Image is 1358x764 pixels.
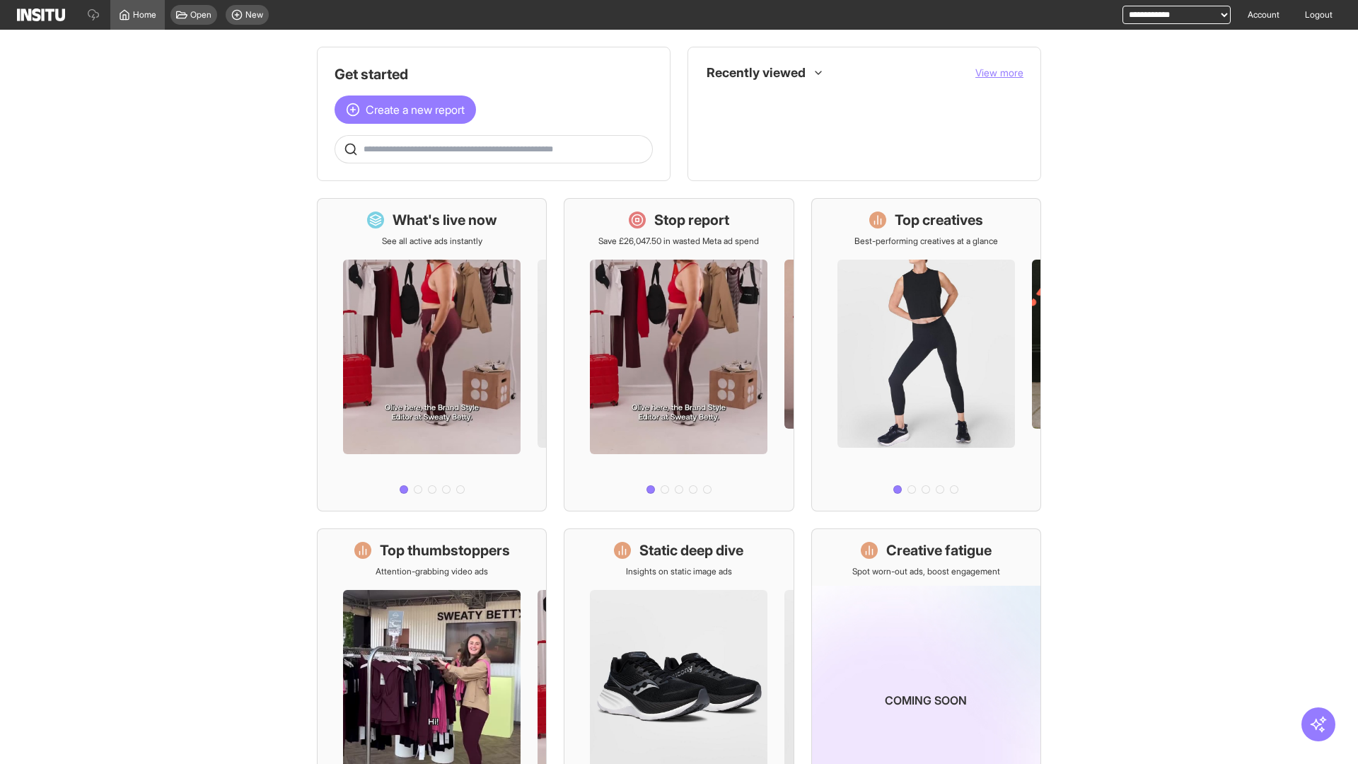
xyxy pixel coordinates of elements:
a: Stop reportSave £26,047.50 in wasted Meta ad spend [564,198,794,511]
p: Attention-grabbing video ads [376,566,488,577]
p: See all active ads instantly [382,236,482,247]
a: Top creativesBest-performing creatives at a glance [811,198,1041,511]
button: Create a new report [335,95,476,124]
span: New [245,9,263,21]
h1: Top thumbstoppers [380,540,510,560]
img: Logo [17,8,65,21]
h1: Get started [335,64,653,84]
p: Insights on static image ads [626,566,732,577]
h1: Top creatives [895,210,983,230]
p: Save £26,047.50 in wasted Meta ad spend [598,236,759,247]
p: Best-performing creatives at a glance [854,236,998,247]
button: View more [975,66,1023,80]
span: Open [190,9,211,21]
span: Home [133,9,156,21]
h1: Static deep dive [639,540,743,560]
span: Create a new report [366,101,465,118]
h1: Stop report [654,210,729,230]
a: What's live nowSee all active ads instantly [317,198,547,511]
h1: What's live now [393,210,497,230]
span: View more [975,66,1023,79]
